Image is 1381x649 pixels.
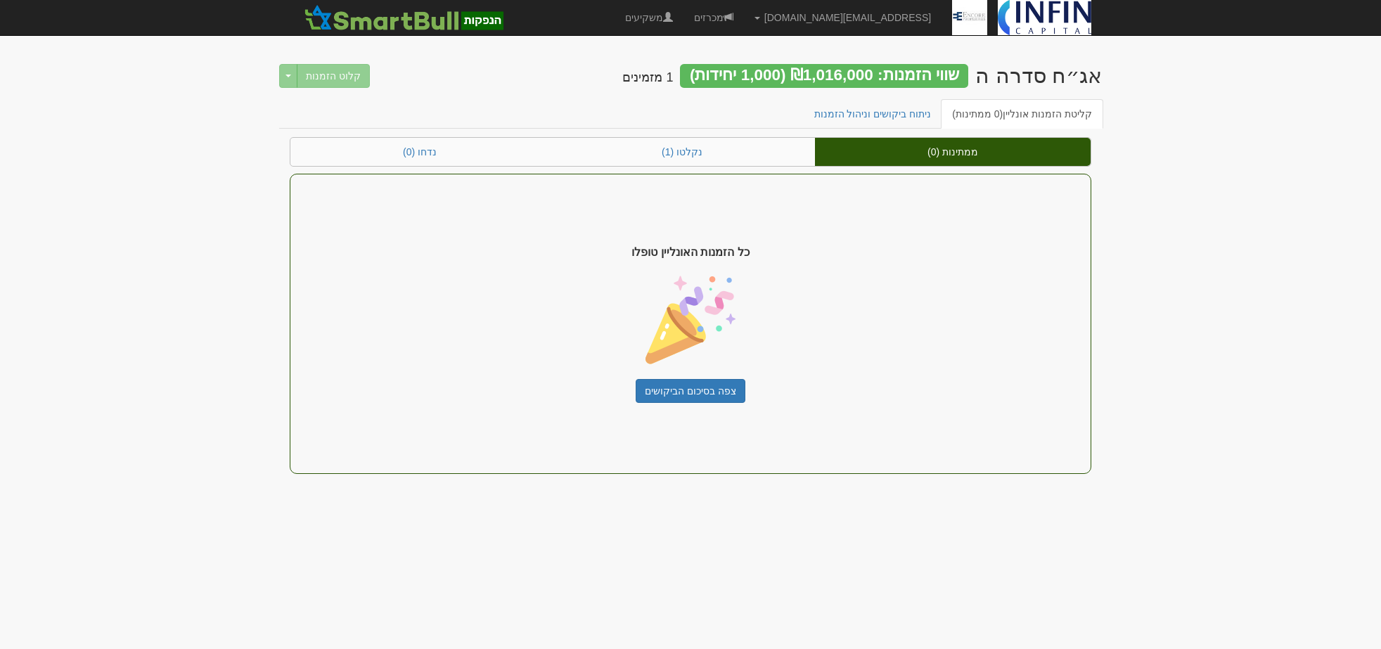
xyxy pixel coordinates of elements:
h4: 1 מזמינים [622,71,673,85]
a: ניתוח ביקושים וניהול הזמנות [803,99,943,129]
a: צפה בסיכום הביקושים [636,379,745,403]
span: (0 ממתינות) [952,108,1003,120]
a: קליטת הזמנות אונליין(0 ממתינות) [941,99,1103,129]
a: נקלטו (1) [549,138,815,166]
a: ממתינות (0) [815,138,1091,166]
span: כל הזמנות האונליין טופלו [631,245,749,261]
img: SmartBull Logo [300,4,507,32]
a: נדחו (0) [290,138,549,166]
img: confetti [645,275,736,365]
div: אנקור פרופרטיס - אג״ח (סדרה ה) - הנפקה לציבור [975,64,1102,87]
div: שווי הזמנות: ₪1,016,000 (1,000 יחידות) [680,64,968,88]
